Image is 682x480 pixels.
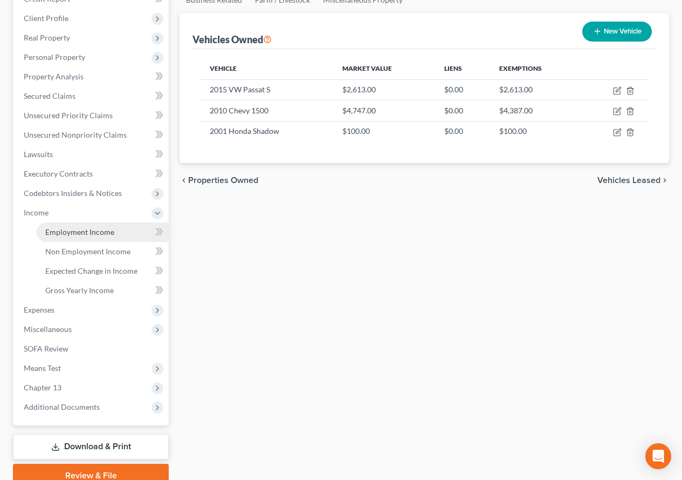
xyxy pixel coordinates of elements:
[45,266,137,275] span: Expected Change in Income
[188,176,258,185] span: Properties Owned
[24,344,68,353] span: SOFA Review
[582,22,652,42] button: New Vehicle
[37,242,169,261] a: Non Employment Income
[660,176,669,185] i: chevron_right
[491,121,582,141] td: $100.00
[24,13,68,23] span: Client Profile
[15,67,169,86] a: Property Analysis
[491,79,582,100] td: $2,613.00
[24,169,93,178] span: Executory Contracts
[24,130,127,139] span: Unsecured Nonpriority Claims
[334,79,436,100] td: $2,613.00
[201,58,333,79] th: Vehicle
[436,100,491,121] td: $0.00
[24,111,113,120] span: Unsecured Priority Claims
[45,227,114,236] span: Employment Income
[15,125,169,145] a: Unsecured Nonpriority Claims
[334,100,436,121] td: $4,747.00
[491,58,582,79] th: Exemptions
[201,100,333,121] td: 2010 Chevy 1500
[24,91,75,100] span: Secured Claims
[201,79,333,100] td: 2015 VW Passat S
[15,145,169,164] a: Lawsuits
[13,434,169,459] a: Download & Print
[24,72,84,81] span: Property Analysis
[334,121,436,141] td: $100.00
[15,339,169,359] a: SOFA Review
[37,261,169,281] a: Expected Change in Income
[37,281,169,300] a: Gross Yearly Income
[37,222,169,242] a: Employment Income
[24,150,53,159] span: Lawsuits
[24,52,85,62] span: Personal Property
[436,58,491,79] th: Liens
[15,86,169,106] a: Secured Claims
[491,100,582,121] td: $4,387.00
[24,188,122,198] span: Codebtors Insiders & Notices
[201,121,333,141] td: 2001 Honda Shadow
[15,164,169,184] a: Executory Contracts
[180,176,188,185] i: chevron_left
[645,443,671,469] div: Open Intercom Messenger
[24,383,61,392] span: Chapter 13
[334,58,436,79] th: Market Value
[24,305,54,314] span: Expenses
[180,176,258,185] button: chevron_left Properties Owned
[24,363,61,373] span: Means Test
[24,324,72,334] span: Miscellaneous
[597,176,669,185] button: Vehicles Leased chevron_right
[24,402,100,411] span: Additional Documents
[436,79,491,100] td: $0.00
[45,247,130,256] span: Non Employment Income
[192,33,272,46] div: Vehicles Owned
[15,106,169,125] a: Unsecured Priority Claims
[436,121,491,141] td: $0.00
[597,176,660,185] span: Vehicles Leased
[45,286,114,295] span: Gross Yearly Income
[24,33,70,42] span: Real Property
[24,208,49,217] span: Income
